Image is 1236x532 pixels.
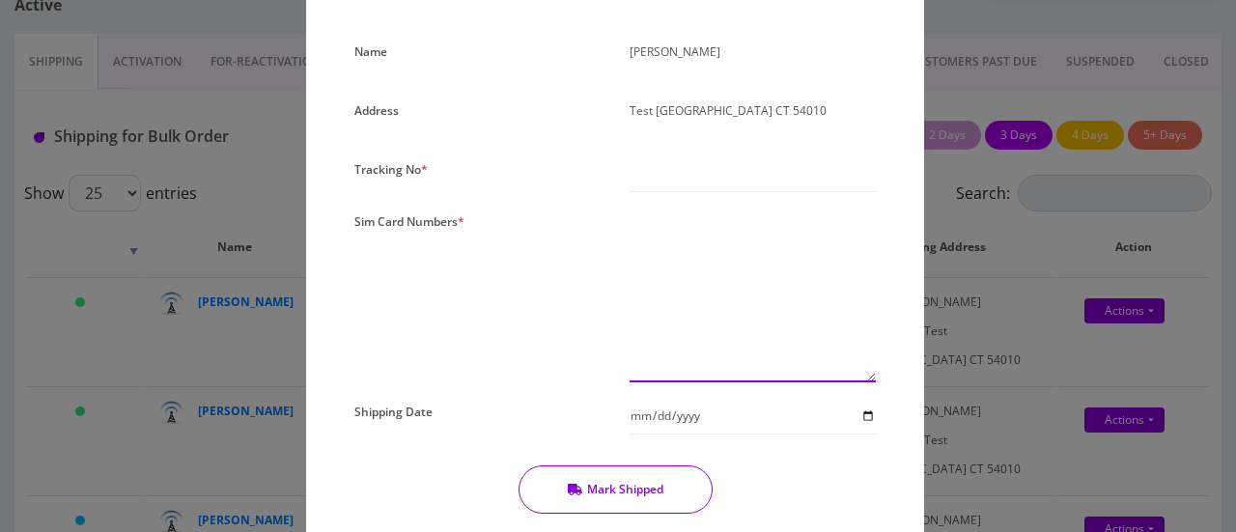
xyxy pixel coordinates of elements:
p: Test [GEOGRAPHIC_DATA] CT 54010 [630,97,876,125]
p: [PERSON_NAME] [630,38,876,66]
label: Address [354,97,399,125]
label: Tracking No [354,155,428,183]
label: Shipping Date [354,398,433,426]
button: Mark Shipped [519,465,713,514]
label: Sim Card Numbers [354,208,464,236]
label: Name [354,38,387,66]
